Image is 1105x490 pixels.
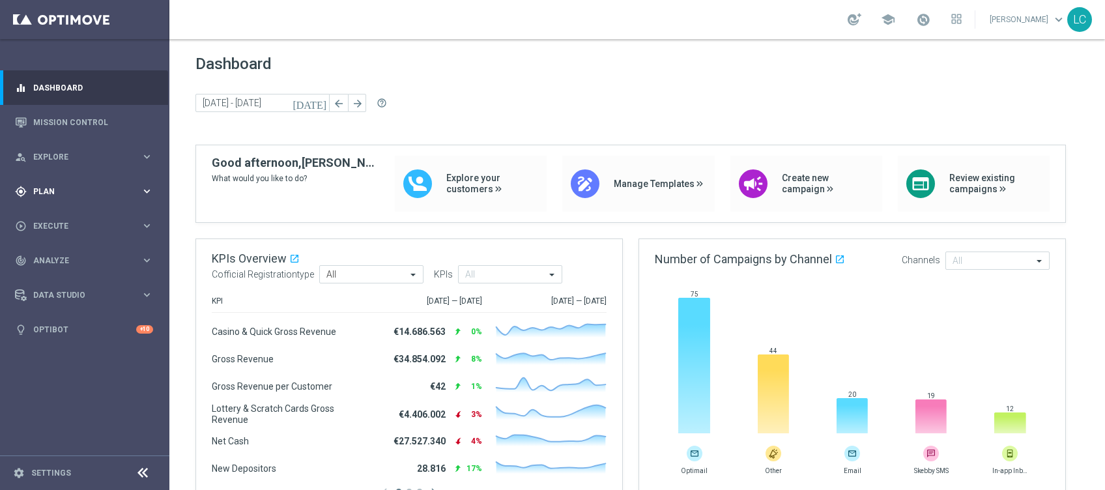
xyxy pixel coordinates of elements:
span: Data Studio [33,291,141,299]
i: equalizer [15,82,27,94]
i: keyboard_arrow_right [141,220,153,232]
a: Dashboard [33,70,153,105]
i: settings [13,467,25,479]
div: Analyze [15,255,141,267]
a: Optibot [33,312,136,347]
div: Explore [15,151,141,163]
i: person_search [15,151,27,163]
button: equalizer Dashboard [14,83,154,93]
i: keyboard_arrow_right [141,254,153,267]
i: play_circle_outline [15,220,27,232]
button: gps_fixed Plan keyboard_arrow_right [14,186,154,197]
div: Optibot [15,312,153,347]
div: LC [1067,7,1092,32]
i: track_changes [15,255,27,267]
button: track_changes Analyze keyboard_arrow_right [14,255,154,266]
span: Execute [33,222,141,230]
div: Dashboard [15,70,153,105]
div: Plan [15,186,141,197]
a: Mission Control [33,105,153,139]
button: person_search Explore keyboard_arrow_right [14,152,154,162]
span: keyboard_arrow_down [1052,12,1066,27]
div: Mission Control [15,105,153,139]
span: Plan [33,188,141,195]
i: keyboard_arrow_right [141,151,153,163]
div: Execute [15,220,141,232]
button: lightbulb Optibot +10 [14,324,154,335]
div: Data Studio [15,289,141,301]
i: keyboard_arrow_right [141,289,153,301]
a: [PERSON_NAME]keyboard_arrow_down [988,10,1067,29]
span: Explore [33,153,141,161]
a: Settings [31,469,71,477]
button: Mission Control [14,117,154,128]
button: Data Studio keyboard_arrow_right [14,290,154,300]
span: school [881,12,895,27]
i: lightbulb [15,324,27,336]
button: play_circle_outline Execute keyboard_arrow_right [14,221,154,231]
span: Analyze [33,257,141,265]
i: keyboard_arrow_right [141,185,153,197]
div: +10 [136,325,153,334]
i: gps_fixed [15,186,27,197]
